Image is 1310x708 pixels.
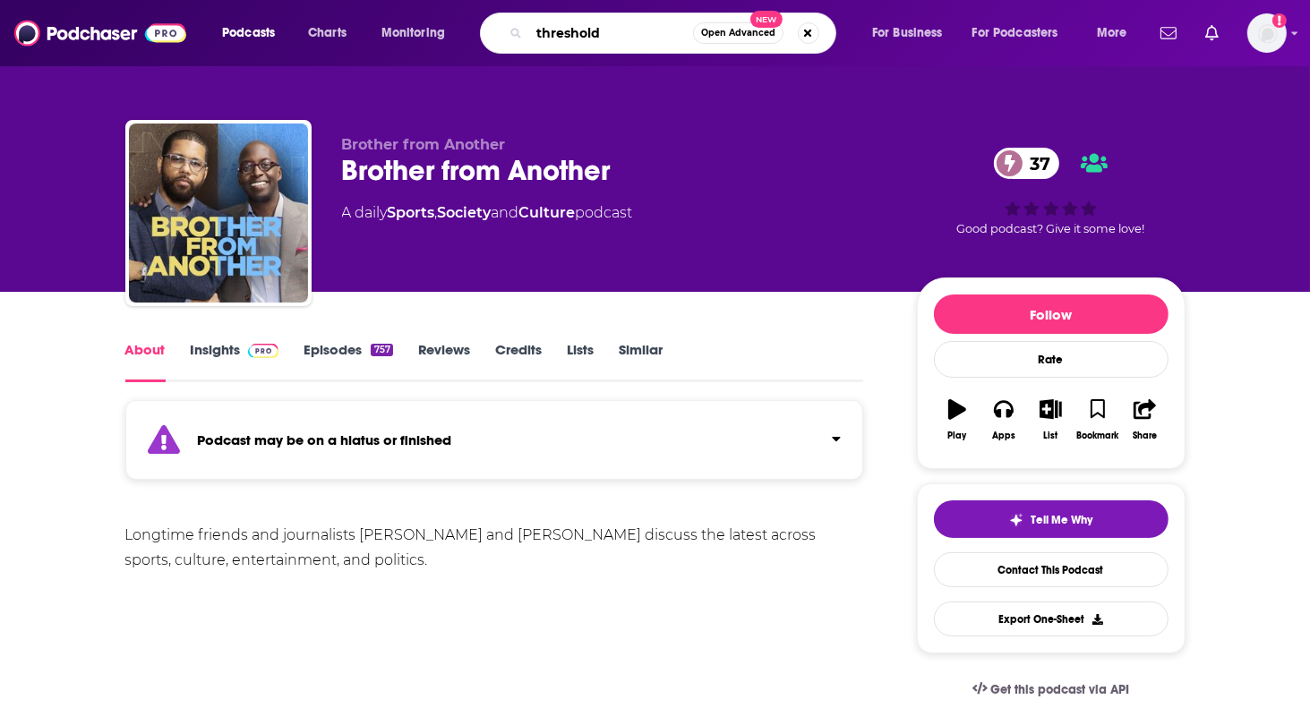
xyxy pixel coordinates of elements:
a: 37 [994,148,1059,179]
button: Follow [934,294,1169,334]
strong: Podcast may be on a hiatus or finished [198,431,452,448]
span: Monitoring [381,21,445,46]
div: 37Good podcast? Give it some love! [917,136,1186,247]
button: open menu [369,19,468,47]
button: Play [934,388,980,452]
button: List [1027,388,1074,452]
div: Apps [992,431,1015,441]
div: Rate [934,341,1169,378]
div: Search podcasts, credits, & more... [497,13,853,54]
a: Society [438,204,492,221]
button: Show profile menu [1247,13,1287,53]
div: Bookmark [1076,431,1118,441]
a: Credits [495,341,542,382]
span: Brother from Another [342,136,506,153]
input: Search podcasts, credits, & more... [529,19,693,47]
span: 37 [1012,148,1059,179]
span: Get this podcast via API [990,682,1129,697]
div: A daily podcast [342,202,633,224]
img: Brother from Another [129,124,308,303]
span: For Podcasters [972,21,1058,46]
span: More [1097,21,1127,46]
a: Sports [388,204,435,221]
button: open menu [210,19,298,47]
span: New [750,11,783,28]
div: Play [947,431,966,441]
span: Good podcast? Give it some love! [957,222,1145,235]
a: Episodes757 [304,341,392,382]
a: Charts [296,19,357,47]
a: Culture [519,204,576,221]
a: InsightsPodchaser Pro [191,341,279,382]
div: Longtime friends and journalists [PERSON_NAME] and [PERSON_NAME] discuss the latest across sports... [125,523,864,573]
button: Export One-Sheet [934,601,1169,636]
a: Contact This Podcast [934,552,1169,587]
span: and [492,204,519,221]
svg: Add a profile image [1272,13,1287,28]
a: Reviews [418,341,470,382]
a: Show notifications dropdown [1198,18,1226,48]
section: Click to expand status details [125,411,864,480]
span: Tell Me Why [1031,513,1092,527]
span: Charts [308,21,347,46]
button: open menu [860,19,965,47]
a: About [125,341,166,382]
button: Bookmark [1075,388,1121,452]
span: , [435,204,438,221]
button: Open AdvancedNew [693,22,783,44]
button: open menu [961,19,1084,47]
img: User Profile [1247,13,1287,53]
button: Share [1121,388,1168,452]
span: Open Advanced [701,29,775,38]
img: Podchaser Pro [248,344,279,358]
a: Similar [619,341,663,382]
a: Lists [567,341,594,382]
button: open menu [1084,19,1150,47]
div: 757 [371,344,392,356]
img: tell me why sparkle [1009,513,1023,527]
button: Apps [980,388,1027,452]
span: Podcasts [222,21,275,46]
div: Share [1133,431,1157,441]
button: tell me why sparkleTell Me Why [934,500,1169,538]
span: Logged in as GregKubie [1247,13,1287,53]
span: For Business [872,21,943,46]
a: Show notifications dropdown [1153,18,1184,48]
div: List [1044,431,1058,441]
img: Podchaser - Follow, Share and Rate Podcasts [14,16,186,50]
